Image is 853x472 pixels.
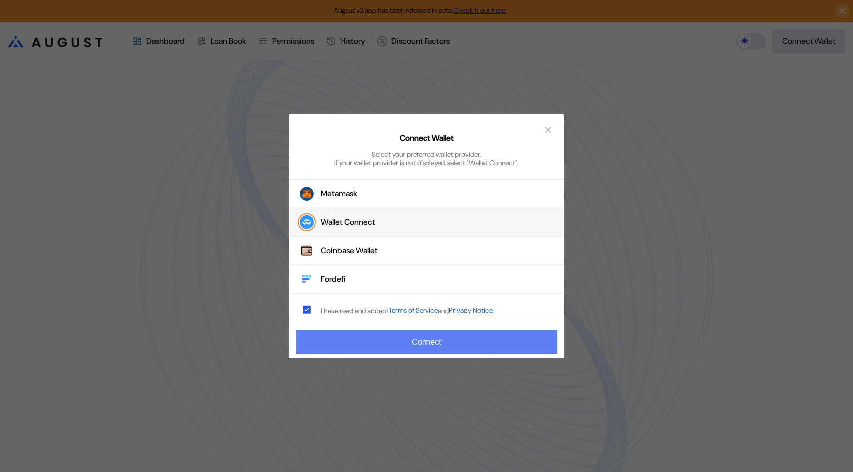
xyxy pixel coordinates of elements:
[321,189,357,199] div: Metamask
[321,306,494,315] div: I have read and accept .
[321,274,346,285] div: Fordefi
[289,208,564,237] button: Wallet Connect
[389,306,438,315] a: Terms of Service
[289,237,564,265] button: Coinbase WalletCoinbase Wallet
[300,244,314,258] img: Coinbase Wallet
[449,306,493,315] a: Privacy Notice
[296,330,557,354] button: Connect
[438,306,449,315] span: and
[540,122,556,138] button: close modal
[372,150,481,158] div: Select your preferred wallet provider.
[400,133,454,143] h2: Connect Wallet
[334,158,519,167] div: If your wallet provider is not displayed, select "Wallet Connect".
[289,265,564,294] button: FordefiFordefi
[289,179,564,208] button: Metamask
[321,217,375,228] div: Wallet Connect
[321,246,378,256] div: Coinbase Wallet
[300,272,314,286] img: Fordefi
